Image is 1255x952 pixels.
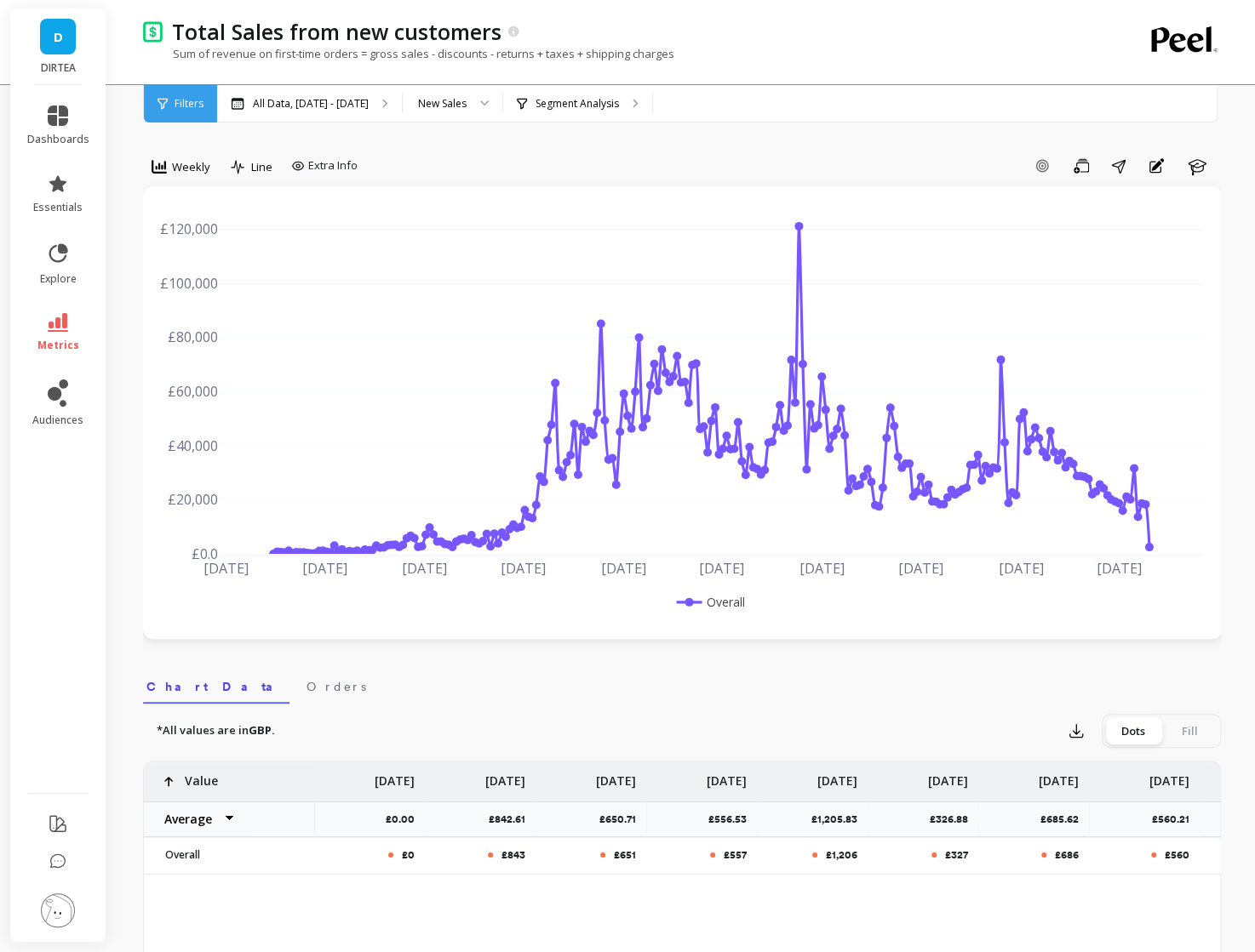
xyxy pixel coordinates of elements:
p: [DATE] [1149,762,1189,790]
p: £1,205.83 [811,812,868,826]
p: £556.53 [708,812,757,826]
p: £842.61 [489,812,536,826]
p: £0 [402,848,415,862]
img: profile picture [41,893,75,927]
p: Sum of revenue on first-time orders = gross sales - discounts - returns + taxes + shipping charges [143,46,674,61]
span: Line [251,159,272,175]
p: [DATE] [485,762,525,790]
p: Total Sales from new customers [171,17,501,46]
img: header icon [143,20,163,42]
p: [DATE] [375,762,415,790]
p: £557 [724,848,747,862]
span: metrics [37,339,79,352]
p: £685.62 [1040,812,1089,826]
strong: GBP. [249,722,275,738]
p: Segment Analysis [536,97,619,111]
p: £327 [945,848,968,862]
p: *All values are in [157,722,275,739]
p: Overall [155,848,304,862]
nav: Tabs [143,664,1221,704]
span: essentials [33,201,83,214]
p: [DATE] [817,762,857,790]
span: Orders [307,678,366,695]
p: £560 [1165,848,1189,862]
span: D [54,27,63,47]
span: Filters [175,97,203,111]
span: dashboards [27,133,89,146]
p: All Data, [DATE] - [DATE] [253,97,369,111]
p: [DATE] [707,762,747,790]
p: £650.71 [599,812,646,826]
p: [DATE] [928,762,968,790]
div: Fill [1161,717,1218,744]
span: audiences [32,413,83,427]
p: [DATE] [596,762,636,790]
p: £326.88 [930,812,978,826]
p: £651 [614,848,636,862]
p: £686 [1055,848,1079,862]
span: Chart Data [146,678,286,695]
div: New Sales [418,95,467,111]
div: Dots [1105,717,1161,744]
p: £1,206 [826,848,857,862]
span: Weekly [172,159,210,175]
p: £843 [501,848,525,862]
p: £0.00 [386,812,425,826]
span: explore [40,272,77,286]
p: [DATE] [1039,762,1079,790]
p: £560.21 [1152,812,1200,826]
p: Value [185,762,218,790]
p: DIRTEA [27,61,89,75]
span: Extra Info [308,157,358,174]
